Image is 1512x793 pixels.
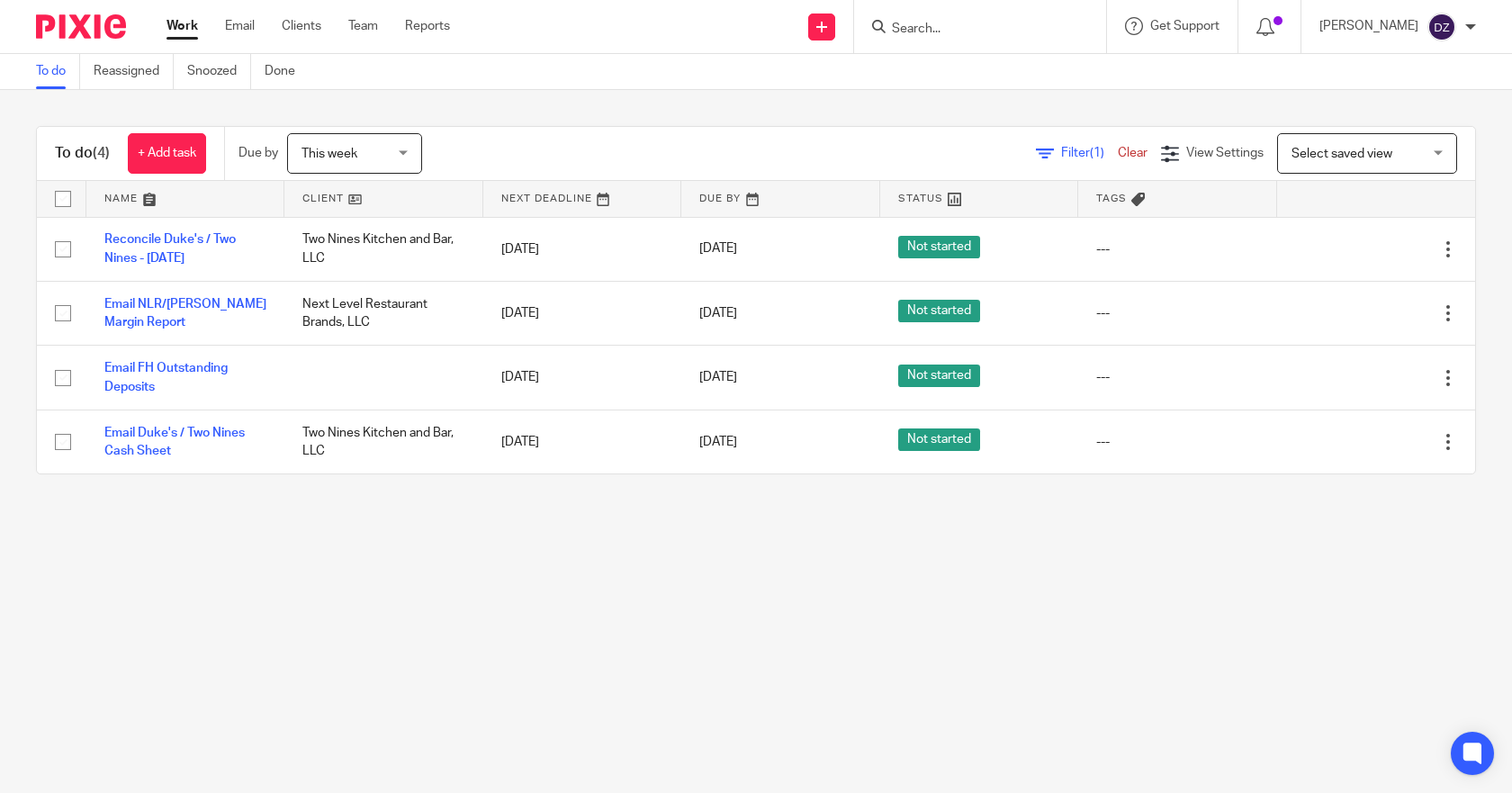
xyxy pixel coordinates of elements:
a: Reassigned [94,54,174,89]
a: Done [265,54,309,89]
td: Two Nines Kitchen and Bar, LLC [284,217,482,281]
a: Reconcile Duke's / Two Nines - [DATE] [104,233,236,264]
a: To do [36,54,80,89]
a: Clients [282,17,321,35]
div: --- [1096,304,1258,322]
span: Get Support [1150,20,1219,32]
a: Team [348,17,378,35]
td: [DATE] [483,281,681,345]
span: [DATE] [699,307,737,320]
a: + Add task [128,133,206,174]
div: --- [1096,433,1258,451]
span: Filter [1061,147,1118,159]
span: Not started [898,300,980,322]
span: Select saved view [1291,148,1392,160]
img: Pixie [36,14,126,39]
td: [DATE] [483,217,681,281]
p: [PERSON_NAME] [1319,17,1418,35]
a: Email NLR/[PERSON_NAME] Margin Report [104,298,266,329]
td: Two Nines Kitchen and Bar, LLC [284,410,482,473]
h1: To do [55,144,110,163]
span: Not started [898,236,980,258]
td: Next Level Restaurant Brands, LLC [284,281,482,345]
span: Not started [898,365,980,387]
span: Tags [1096,194,1127,203]
img: svg%3E [1427,13,1456,41]
div: --- [1096,240,1258,258]
td: [DATE] [483,410,681,473]
input: Search [890,22,1052,38]
a: Email Duke's / Two Nines Cash Sheet [104,427,245,457]
p: Due by [238,144,278,162]
div: --- [1096,368,1258,386]
span: This week [301,148,357,160]
td: [DATE] [483,346,681,410]
a: Snoozed [187,54,251,89]
a: Work [166,17,198,35]
a: Email FH Outstanding Deposits [104,362,228,392]
span: (1) [1090,147,1104,159]
span: (4) [93,146,110,160]
span: View Settings [1186,147,1264,159]
span: [DATE] [699,371,737,383]
span: [DATE] [699,436,737,448]
a: Clear [1118,147,1147,159]
span: Not started [898,428,980,451]
a: Reports [405,17,450,35]
span: [DATE] [699,243,737,256]
a: Email [225,17,255,35]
